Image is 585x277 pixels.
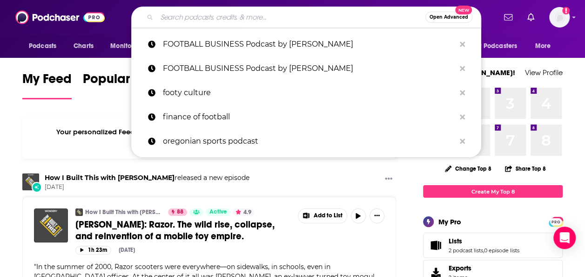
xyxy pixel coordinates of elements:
span: New [455,6,472,14]
span: Exports [449,264,471,272]
span: Logged in as BerkMarc [549,7,570,28]
img: User Profile [549,7,570,28]
p: finance of football [163,105,455,129]
button: 4.9 [233,208,254,216]
a: finance of football [131,105,481,129]
a: Popular Feed [83,71,162,99]
img: Carlton Calvin: Razor. The wild rise, collapse, and reinvention of a mobile toy empire. [34,208,68,242]
button: Show More Button [298,209,347,223]
div: New Episode [32,182,42,192]
p: footy culture [163,81,455,105]
img: How I Built This with Guy Raz [75,208,83,216]
button: 1h 23m [75,246,111,255]
h3: released a new episode [45,173,249,182]
span: 88 [177,208,183,217]
a: FOOTBALL BUSINESS Podcast by [PERSON_NAME] [131,56,481,81]
button: Change Top 8 [439,163,497,174]
button: Show profile menu [549,7,570,28]
a: PRO [550,218,561,225]
a: How I Built This with Guy Raz [45,173,175,182]
button: open menu [22,37,68,55]
span: [DATE] [45,183,249,191]
a: My Feed [22,71,72,99]
div: Open Intercom Messenger [553,227,576,249]
a: 0 episode lists [484,247,519,254]
a: oregonian sports podcast [131,129,481,153]
span: For Podcasters [472,40,517,53]
button: Show More Button [381,173,396,185]
svg: Add a profile image [562,7,570,14]
div: [DATE] [119,247,135,253]
a: 88 [168,208,187,216]
a: [PERSON_NAME]: Razor. The wild rise, collapse, and reinvention of a mobile toy empire. [75,219,291,242]
span: Monitoring [110,40,143,53]
a: How I Built This with [PERSON_NAME] [85,208,162,216]
p: oregonian sports podcast [163,129,455,153]
img: How I Built This with Guy Raz [22,173,39,190]
span: Lists [449,237,462,245]
input: Search podcasts, credits, & more... [157,10,425,25]
span: Active [209,208,227,217]
a: Create My Top 8 [423,185,563,198]
a: Lists [426,239,445,252]
a: Lists [449,237,519,245]
a: View Profile [525,68,563,77]
div: Search podcasts, credits, & more... [131,7,481,28]
div: Your personalized Feed is curated based on the Podcasts, Creators, Users, and Lists that you Follow. [22,116,396,159]
button: Open AdvancedNew [425,12,472,23]
span: Podcasts [29,40,56,53]
a: Active [205,208,230,216]
p: FOOTBALL BUSINESS Podcast by FBIN [163,56,455,81]
a: footy culture [131,81,481,105]
button: Share Top 8 [504,159,546,178]
a: 2 podcast lists [449,247,483,254]
div: My Pro [438,217,461,226]
button: open menu [104,37,155,55]
button: open menu [466,37,531,55]
span: , [483,247,484,254]
span: My Feed [22,71,72,92]
span: Add to List [313,212,342,219]
a: Show notifications dropdown [524,9,538,25]
p: FOOTBALL BUSINESS Podcast by FBIN [163,32,455,56]
span: Popular Feed [83,71,162,92]
a: Show notifications dropdown [500,9,516,25]
span: Open Advanced [430,15,468,20]
button: open menu [529,37,563,55]
span: Lists [423,233,563,258]
button: Show More Button [370,208,384,223]
img: Podchaser - Follow, Share and Rate Podcasts [15,8,105,26]
span: More [535,40,551,53]
a: FOOTBALL BUSINESS Podcast by [PERSON_NAME] [131,32,481,56]
a: Charts [67,37,99,55]
span: Charts [74,40,94,53]
span: PRO [550,218,561,225]
span: [PERSON_NAME]: Razor. The wild rise, collapse, and reinvention of a mobile toy empire. [75,219,275,242]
